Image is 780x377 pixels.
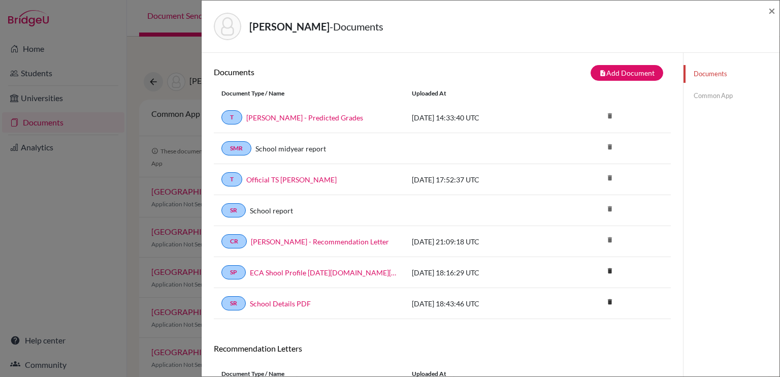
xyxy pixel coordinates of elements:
a: ECA Shool Profile [DATE][DOMAIN_NAME][DATE]_wide [250,267,397,278]
i: delete [602,263,617,278]
a: Official TS [PERSON_NAME] [246,174,337,185]
a: Documents [684,65,779,83]
a: SP [221,265,246,279]
div: Document Type / Name [214,89,404,98]
a: School report [250,205,293,216]
a: delete [602,296,617,309]
a: [PERSON_NAME] - Recommendation Letter [251,236,389,247]
i: delete [602,201,617,216]
h6: Documents [214,67,442,77]
div: [DATE] 18:16:29 UTC [404,267,557,278]
div: [DATE] 14:33:40 UTC [404,112,557,123]
span: × [768,3,775,18]
a: [PERSON_NAME] - Predicted Grades [246,112,363,123]
i: delete [602,232,617,247]
i: note_add [599,70,606,77]
div: [DATE] 18:43:46 UTC [404,298,557,309]
a: delete [602,265,617,278]
a: SMR [221,141,251,155]
a: Common App [684,87,779,105]
div: [DATE] 17:52:37 UTC [404,174,557,185]
a: CR [221,234,247,248]
a: School midyear report [255,143,326,154]
span: - Documents [330,20,383,33]
button: note_addAdd Document [591,65,663,81]
a: SR [221,296,246,310]
strong: [PERSON_NAME] [249,20,330,33]
i: delete [602,108,617,123]
a: School Details PDF [250,298,311,309]
i: delete [602,139,617,154]
h6: Recommendation Letters [214,343,671,353]
a: T [221,172,242,186]
i: delete [602,294,617,309]
a: SR [221,203,246,217]
i: delete [602,170,617,185]
button: Close [768,5,775,17]
div: Uploaded at [404,89,557,98]
div: [DATE] 21:09:18 UTC [404,236,557,247]
a: T [221,110,242,124]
